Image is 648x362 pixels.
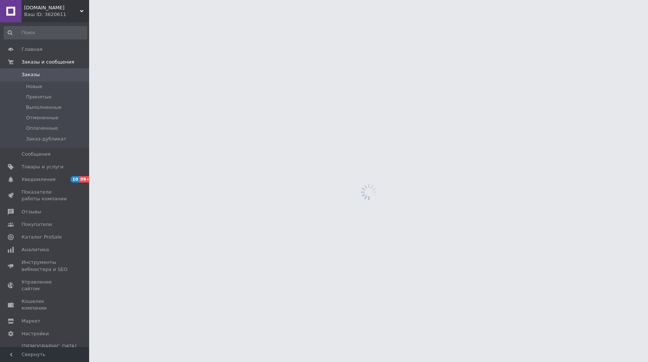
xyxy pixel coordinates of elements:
[26,114,58,121] span: Отмененные
[22,221,52,228] span: Покупатели
[4,26,87,39] input: Поиск
[79,176,91,182] span: 99+
[26,125,58,132] span: Оплаченные
[26,104,62,111] span: Выполненные
[22,234,62,240] span: Каталог ProSale
[22,209,41,215] span: Отзывы
[22,176,55,183] span: Уведомления
[22,298,69,311] span: Кошелек компании
[22,46,42,53] span: Главная
[359,182,379,202] img: spinner_grey-bg-hcd09dd2d8f1a785e3413b09b97f8118e7.gif
[22,189,69,202] span: Показатели работы компании
[22,318,40,324] span: Маркет
[24,11,89,18] div: Ваш ID: 3620611
[24,4,80,11] span: Besthop.com.ua
[22,246,49,253] span: Аналитика
[22,330,49,337] span: Настройки
[26,83,42,90] span: Новые
[22,151,51,158] span: Сообщения
[22,279,69,292] span: Управление сайтом
[71,176,79,182] span: 10
[22,71,40,78] span: Заказы
[22,259,69,272] span: Инструменты вебмастера и SEO
[22,59,74,65] span: Заказы и сообщения
[26,94,52,100] span: Принятые
[22,164,64,170] span: Товары и услуги
[26,136,66,142] span: Заказ-дубликат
